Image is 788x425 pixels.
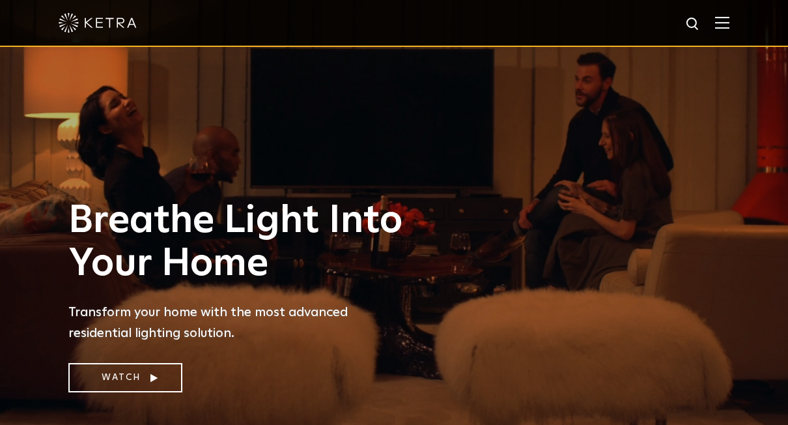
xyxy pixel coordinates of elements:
[68,363,182,392] a: Watch
[685,16,701,33] img: search icon
[68,302,414,344] p: Transform your home with the most advanced residential lighting solution.
[59,13,137,33] img: ketra-logo-2019-white
[715,16,729,29] img: Hamburger%20Nav.svg
[68,199,414,286] h1: Breathe Light Into Your Home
